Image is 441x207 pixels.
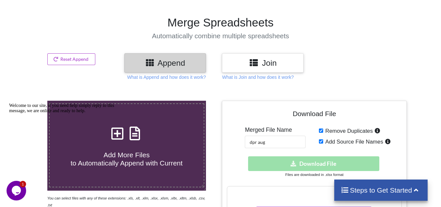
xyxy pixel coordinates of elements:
[285,173,343,177] small: Files are downloaded in .xlsx format
[7,100,124,178] iframe: chat widget
[341,186,421,194] h4: Steps to Get Started
[129,58,201,68] h3: Append
[3,3,120,13] div: Welcome to our site, if you need help simply reply to this message, we are online and ready to help.
[3,3,108,13] span: Welcome to our site, if you need help simply reply to this message, we are online and ready to help.
[227,106,402,124] h4: Download File
[7,181,27,200] iframe: chat widget
[323,128,373,134] span: Remove Duplicates
[47,53,96,65] button: Reset Append
[323,139,383,145] span: Add Source File Names
[71,151,182,167] span: Add More Files to Automatically Append with Current
[245,136,306,148] input: Enter File Name
[127,74,206,80] p: What is Append and how does it work?
[227,58,299,68] h3: Join
[222,74,293,80] p: What is Join and how does it work?
[245,127,306,133] h5: Merged File Name
[227,190,401,197] h3: Your files are more than 1 MB
[47,196,205,207] i: You can select files with any of these extensions: .xls, .xlt, .xlm, .xlsx, .xlsm, .xltx, .xltm, ...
